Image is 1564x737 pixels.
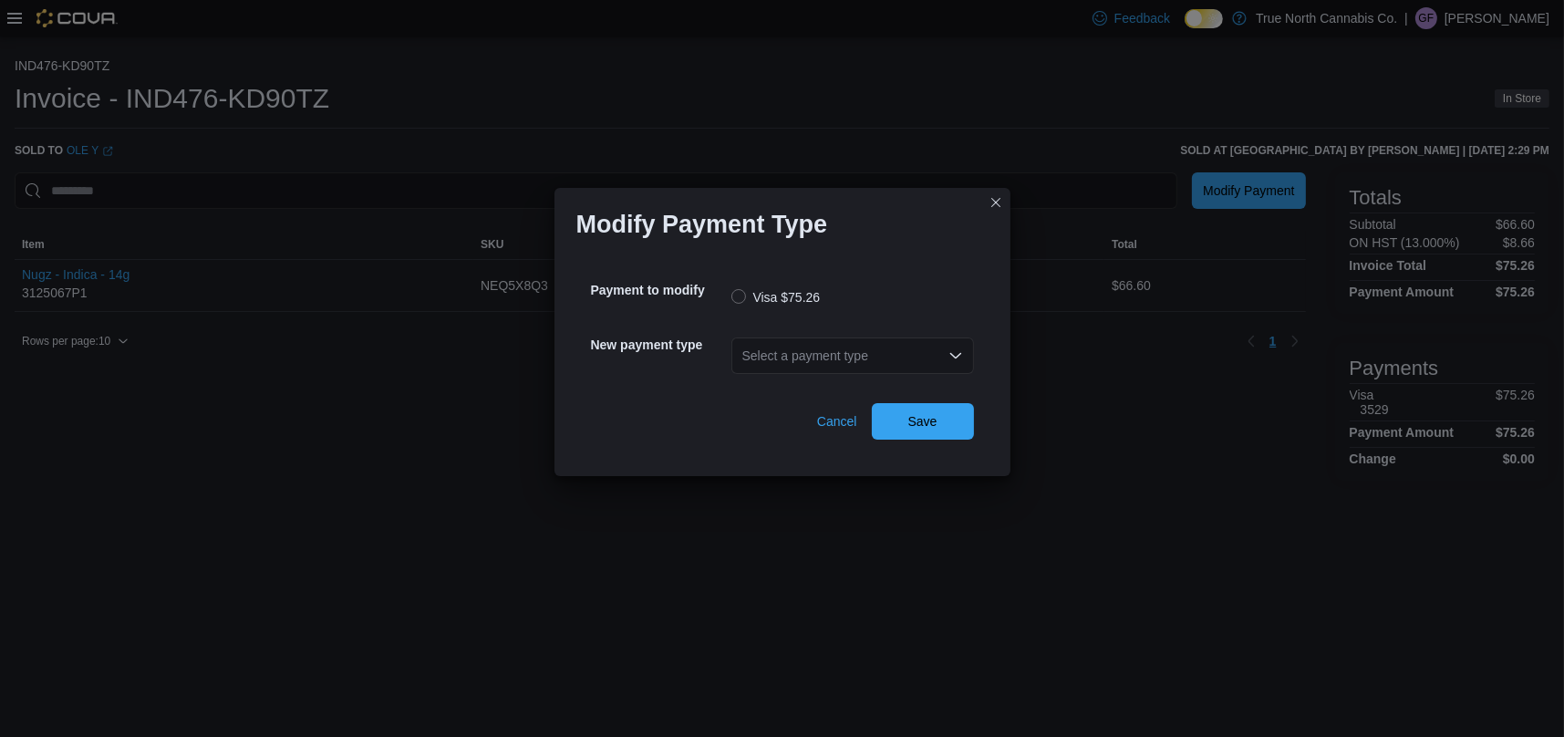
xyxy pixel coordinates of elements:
button: Closes this modal window [985,192,1007,213]
h1: Modify Payment Type [576,210,828,239]
button: Open list of options [948,348,963,363]
span: Save [908,412,937,431]
h5: New payment type [591,327,728,363]
button: Cancel [810,403,865,440]
label: Visa $75.26 [731,286,821,308]
button: Save [872,403,974,440]
h5: Payment to modify [591,272,728,308]
input: Accessible screen reader label [742,345,744,367]
span: Cancel [817,412,857,431]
